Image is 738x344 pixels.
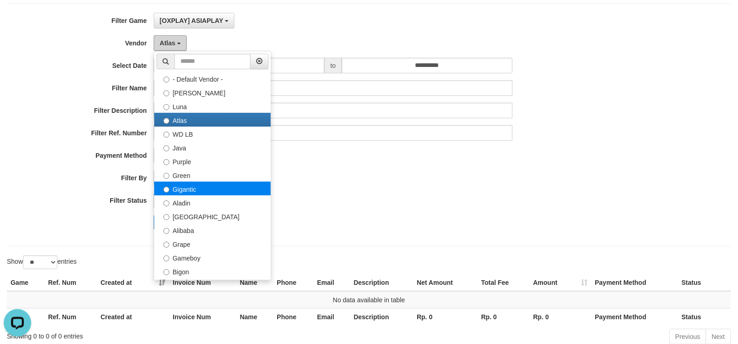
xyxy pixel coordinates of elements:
[7,274,45,291] th: Game
[154,140,271,154] label: Java
[154,195,271,209] label: Aladin
[154,182,271,195] label: Gigantic
[478,274,530,291] th: Total Fee
[154,250,271,264] label: Gameboy
[7,291,731,309] td: No data available in table
[163,77,169,83] input: - Default Vendor -
[154,35,187,51] button: Atlas
[154,264,271,278] label: Bigon
[154,237,271,250] label: Grape
[163,173,169,179] input: Green
[154,127,271,140] label: WD LB
[169,308,236,325] th: Invoice Num
[163,242,169,248] input: Grape
[678,274,731,291] th: Status
[154,85,271,99] label: [PERSON_NAME]
[97,274,169,291] th: Created at: activate to sort column ascending
[163,269,169,275] input: Bigon
[163,90,169,96] input: [PERSON_NAME]
[154,13,235,28] button: [OXPLAY] ASIAPLAY
[160,17,223,24] span: [OXPLAY] ASIAPLAY
[236,308,274,325] th: Name
[163,214,169,220] input: [GEOGRAPHIC_DATA]
[163,228,169,234] input: Alibaba
[163,200,169,206] input: Aladin
[313,274,350,291] th: Email
[154,168,271,182] label: Green
[97,308,169,325] th: Created at
[413,308,477,325] th: Rp. 0
[413,274,477,291] th: Net Amount
[154,209,271,223] label: [GEOGRAPHIC_DATA]
[4,4,31,31] button: Open LiveChat chat widget
[7,255,77,269] label: Show entries
[236,274,274,291] th: Name
[324,58,342,73] span: to
[350,274,414,291] th: Description
[678,308,731,325] th: Status
[592,308,678,325] th: Payment Method
[45,308,97,325] th: Ref. Num
[23,255,57,269] select: Showentries
[163,255,169,261] input: Gameboy
[350,308,414,325] th: Description
[45,274,97,291] th: Ref. Num
[163,104,169,110] input: Luna
[163,187,169,193] input: Gigantic
[313,308,350,325] th: Email
[154,72,271,85] label: - Default Vendor -
[163,132,169,138] input: WD LB
[154,154,271,168] label: Purple
[154,223,271,237] label: Alibaba
[530,308,592,325] th: Rp. 0
[592,274,678,291] th: Payment Method
[273,308,313,325] th: Phone
[169,274,236,291] th: Invoice Num
[530,274,592,291] th: Amount: activate to sort column ascending
[154,278,271,292] label: Allstar
[163,118,169,124] input: Atlas
[478,308,530,325] th: Rp. 0
[154,113,271,127] label: Atlas
[7,328,301,341] div: Showing 0 to 0 of 0 entries
[273,274,313,291] th: Phone
[163,145,169,151] input: Java
[160,39,175,47] span: Atlas
[163,159,169,165] input: Purple
[154,99,271,113] label: Luna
